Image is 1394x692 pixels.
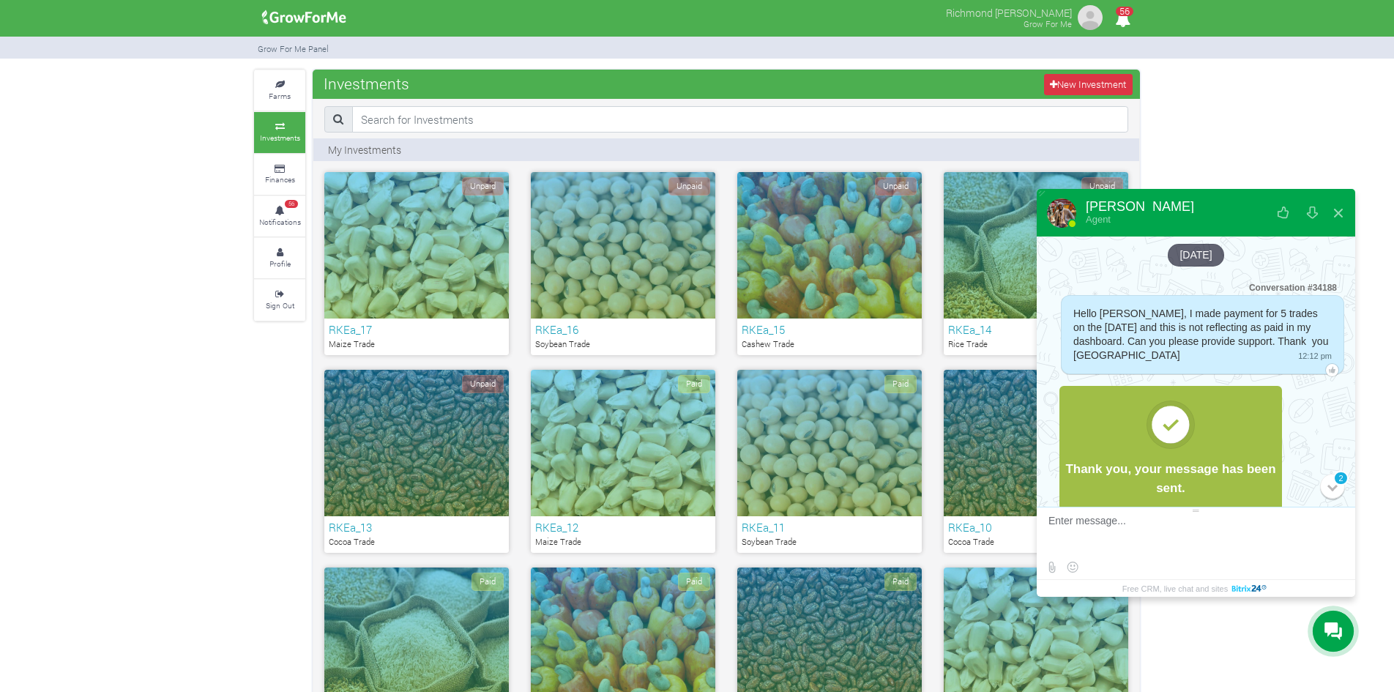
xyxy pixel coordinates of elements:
[329,536,504,548] p: Cocoa Trade
[352,106,1128,133] input: Search for Investments
[1086,213,1194,226] div: Agent
[254,112,305,152] a: Investments
[946,3,1072,21] p: Richmond [PERSON_NAME]
[320,69,413,98] span: Investments
[462,375,504,393] span: Unpaid
[884,573,917,591] span: Paid
[257,3,351,32] img: growforme image
[535,536,711,548] p: Maize Trade
[471,573,504,591] span: Paid
[1059,460,1282,498] div: Thank you, your message has been sent.
[254,70,305,111] a: Farms
[324,370,509,553] a: Unpaid RKEa_13 Cocoa Trade
[259,217,301,227] small: Notifications
[328,142,401,157] p: My Investments
[324,172,509,355] a: Unpaid RKEa_17 Maize Trade
[329,521,504,534] h6: RKEa_13
[535,323,711,336] h6: RKEa_16
[269,258,291,269] small: Profile
[1086,200,1194,213] div: [PERSON_NAME]
[944,370,1128,553] a: Paid RKEa_10 Cocoa Trade
[260,133,300,143] small: Investments
[531,172,715,355] a: Unpaid RKEa_16 Soybean Trade
[948,338,1124,351] p: Rice Trade
[875,177,917,196] span: Unpaid
[1299,196,1325,231] button: Download conversation history
[1116,7,1133,16] span: 56
[678,375,710,393] span: Paid
[742,536,917,548] p: Soybean Trade
[884,375,917,393] span: Paid
[531,370,715,553] a: Paid RKEa_12 Maize Trade
[1081,177,1123,196] span: Unpaid
[1333,471,1348,485] div: 2
[1076,3,1105,32] img: growforme image
[329,338,504,351] p: Maize Trade
[737,370,922,553] a: Paid RKEa_11 Soybean Trade
[1108,14,1137,28] a: 56
[535,521,711,534] h6: RKEa_12
[254,155,305,195] a: Finances
[1044,74,1133,95] a: New Investment
[535,338,711,351] p: Soybean Trade
[254,238,305,278] a: Profile
[266,300,294,310] small: Sign Out
[265,174,295,185] small: Finances
[678,573,710,591] span: Paid
[742,521,917,534] h6: RKEa_11
[254,280,305,320] a: Sign Out
[1073,308,1328,361] span: Hello [PERSON_NAME], I made payment for 5 trades on the [DATE] and this is not reflecting as paid...
[737,172,922,355] a: Unpaid RKEa_15 Cashew Trade
[1122,580,1228,597] span: Free CRM, live chat and sites
[1291,349,1332,362] span: 12:12 pm
[668,177,710,196] span: Unpaid
[1325,196,1352,231] button: Close widget
[254,196,305,237] a: 56 Notifications
[742,338,917,351] p: Cashew Trade
[462,177,504,196] span: Unpaid
[948,521,1124,534] h6: RKEa_10
[1037,274,1355,295] div: Conversation #34188
[329,323,504,336] h6: RKEa_17
[1122,580,1270,597] a: Free CRM, live chat and sites
[948,536,1124,548] p: Cocoa Trade
[948,323,1124,336] h6: RKEa_14
[1063,558,1081,576] button: Select emoticon
[742,323,917,336] h6: RKEa_15
[1108,3,1137,36] i: Notifications
[285,200,298,209] span: 56
[1270,196,1297,231] button: Rate our service
[269,91,291,101] small: Farms
[1024,18,1072,29] small: Grow For Me
[1043,558,1061,576] label: Send file
[258,43,329,54] small: Grow For Me Panel
[944,172,1128,355] a: Unpaid RKEa_14 Rice Trade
